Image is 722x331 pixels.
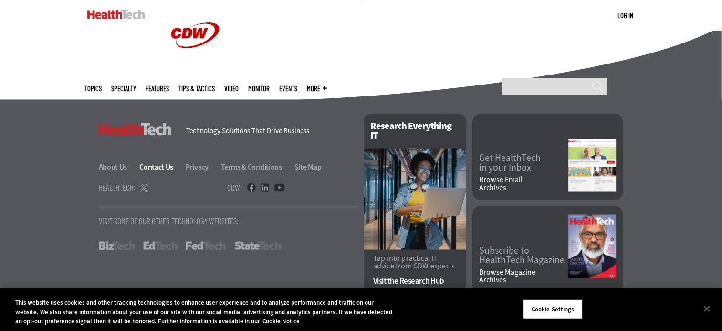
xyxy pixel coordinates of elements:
[227,183,242,191] h4: CDW:
[307,85,327,92] span: More
[186,162,220,172] a: Privacy
[99,183,136,191] h4: HealthTech:
[99,216,359,224] p: Visit Some Of Our Other Technology Websites:
[186,128,352,135] h4: Technology Solutions That Drive Business
[479,246,568,265] a: Subscribe toHealthTech Magazine
[87,10,145,19] img: Home
[186,241,226,250] a: FedTech
[279,85,297,92] a: Events
[143,241,178,250] a: EdTech
[15,298,397,326] div: This website uses cookies and other tracking technologies to enhance user experience and to analy...
[111,85,136,92] span: Specialty
[139,162,184,172] a: Contact Us
[479,176,568,191] a: Browse EmailArchives
[224,85,239,92] a: Video
[617,11,633,20] a: Log in
[523,299,583,319] button: Cookie Settings
[294,162,322,172] a: Site Map
[479,268,568,283] a: Browse MagazineArchives
[373,277,457,285] a: Visit the Research Hub
[99,162,138,172] a: About Us
[568,139,616,191] img: newsletter screenshot
[221,162,293,172] a: Terms & Conditions
[617,11,633,21] div: User menu
[364,114,466,148] h2: Research Everything IT
[159,63,231,73] a: CDW
[479,153,568,172] a: Get HealthTechin your Inbox
[262,317,300,325] a: More information about your privacy
[84,85,102,92] span: Topics
[373,254,457,269] p: Tap into practical IT advice from CDW experts
[99,123,172,135] h3: HealthTech
[146,85,169,92] a: Features
[234,241,281,250] a: StateTech
[248,85,270,92] a: MonITor
[696,298,717,319] button: Close
[99,241,135,250] a: BizTech
[568,214,616,278] img: Fall 2025 Cover
[178,85,215,92] a: Tips & Tactics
